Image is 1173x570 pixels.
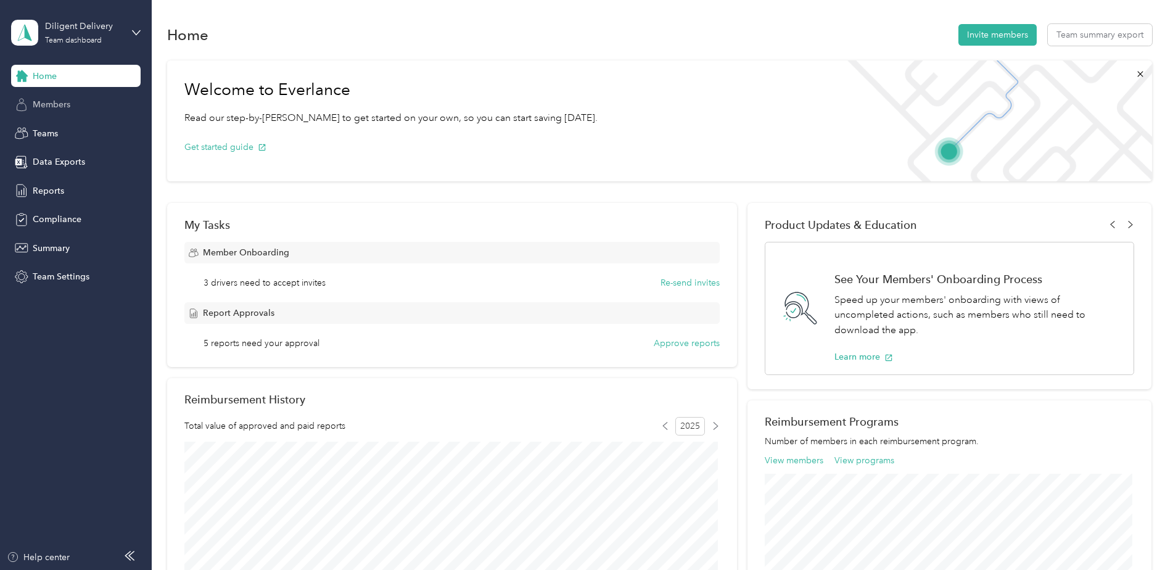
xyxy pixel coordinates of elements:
[184,141,266,154] button: Get started guide
[1104,501,1173,570] iframe: Everlance-gr Chat Button Frame
[33,98,70,111] span: Members
[33,127,58,140] span: Teams
[33,70,57,83] span: Home
[184,80,598,100] h1: Welcome to Everlance
[184,110,598,126] p: Read our step-by-[PERSON_NAME] to get started on your own, so you can start saving [DATE].
[184,393,305,406] h2: Reimbursement History
[167,28,208,41] h1: Home
[661,276,720,289] button: Re-send invites
[184,419,345,432] span: Total value of approved and paid reports
[33,270,89,283] span: Team Settings
[203,307,274,320] span: Report Approvals
[834,454,894,467] button: View programs
[835,60,1151,181] img: Welcome to everlance
[834,292,1121,338] p: Speed up your members' onboarding with views of uncompleted actions, such as members who still ne...
[33,242,70,255] span: Summary
[33,155,85,168] span: Data Exports
[834,350,893,363] button: Learn more
[765,435,1134,448] p: Number of members in each reimbursement program.
[675,417,705,436] span: 2025
[184,218,720,231] div: My Tasks
[204,276,326,289] span: 3 drivers need to accept invites
[33,184,64,197] span: Reports
[765,415,1134,428] h2: Reimbursement Programs
[1048,24,1152,46] button: Team summary export
[204,337,319,350] span: 5 reports need your approval
[45,20,122,33] div: Diligent Delivery
[45,37,102,44] div: Team dashboard
[7,551,70,564] button: Help center
[958,24,1037,46] button: Invite members
[203,246,289,259] span: Member Onboarding
[765,454,823,467] button: View members
[765,218,917,231] span: Product Updates & Education
[654,337,720,350] button: Approve reports
[834,273,1121,286] h1: See Your Members' Onboarding Process
[33,213,81,226] span: Compliance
